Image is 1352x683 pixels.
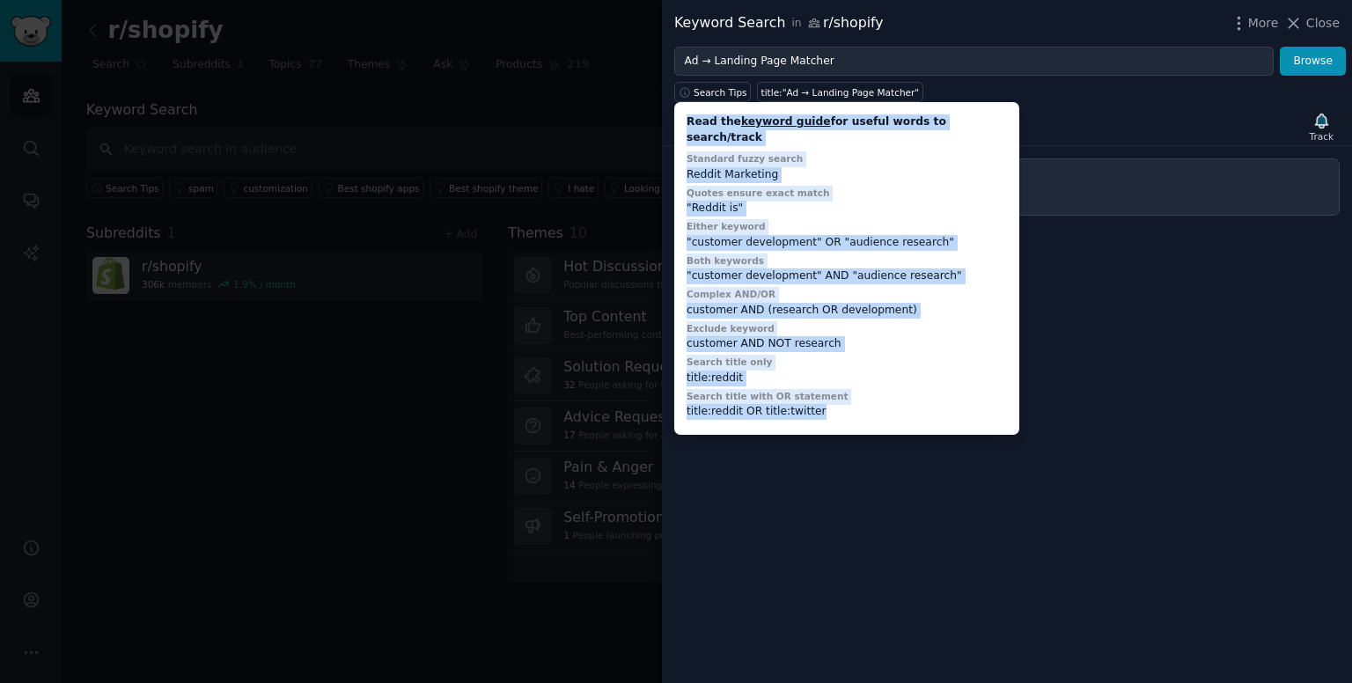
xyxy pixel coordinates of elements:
[1230,14,1279,33] button: More
[687,289,775,299] label: Complex AND/OR
[674,82,751,102] button: Search Tips
[687,323,775,334] label: Exclude keyword
[1280,47,1346,77] button: Browse
[1310,130,1334,143] div: Track
[1304,108,1340,145] button: Track
[791,16,801,32] span: in
[687,303,1007,319] div: customer AND (research OR development)
[687,201,1007,217] div: "Reddit is"
[687,336,1007,352] div: customer AND NOT research
[687,268,1007,284] div: "customer development" AND "audience research"
[687,153,803,164] label: Standard fuzzy search
[1306,14,1340,33] span: Close
[674,12,884,34] div: Keyword Search r/shopify
[687,187,830,198] label: Quotes ensure exact match
[687,235,1007,251] div: "customer development" OR "audience research"
[687,356,772,367] label: Search title only
[1284,14,1340,33] button: Close
[674,47,1274,77] input: Try a keyword related to your business
[687,255,764,266] label: Both keywords
[687,167,1007,183] div: Reddit Marketing
[687,371,1007,386] div: title:reddit
[687,221,766,231] label: Either keyword
[694,86,747,99] span: Search Tips
[741,115,831,128] a: keyword guide
[687,114,1007,145] div: Read the for useful words to search/track
[687,404,1007,420] div: title:reddit OR title:twitter
[1248,14,1279,33] span: More
[757,82,923,102] a: title:"Ad → Landing Page Matcher"
[687,391,848,401] label: Search title with OR statement
[761,86,920,99] div: title:"Ad → Landing Page Matcher"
